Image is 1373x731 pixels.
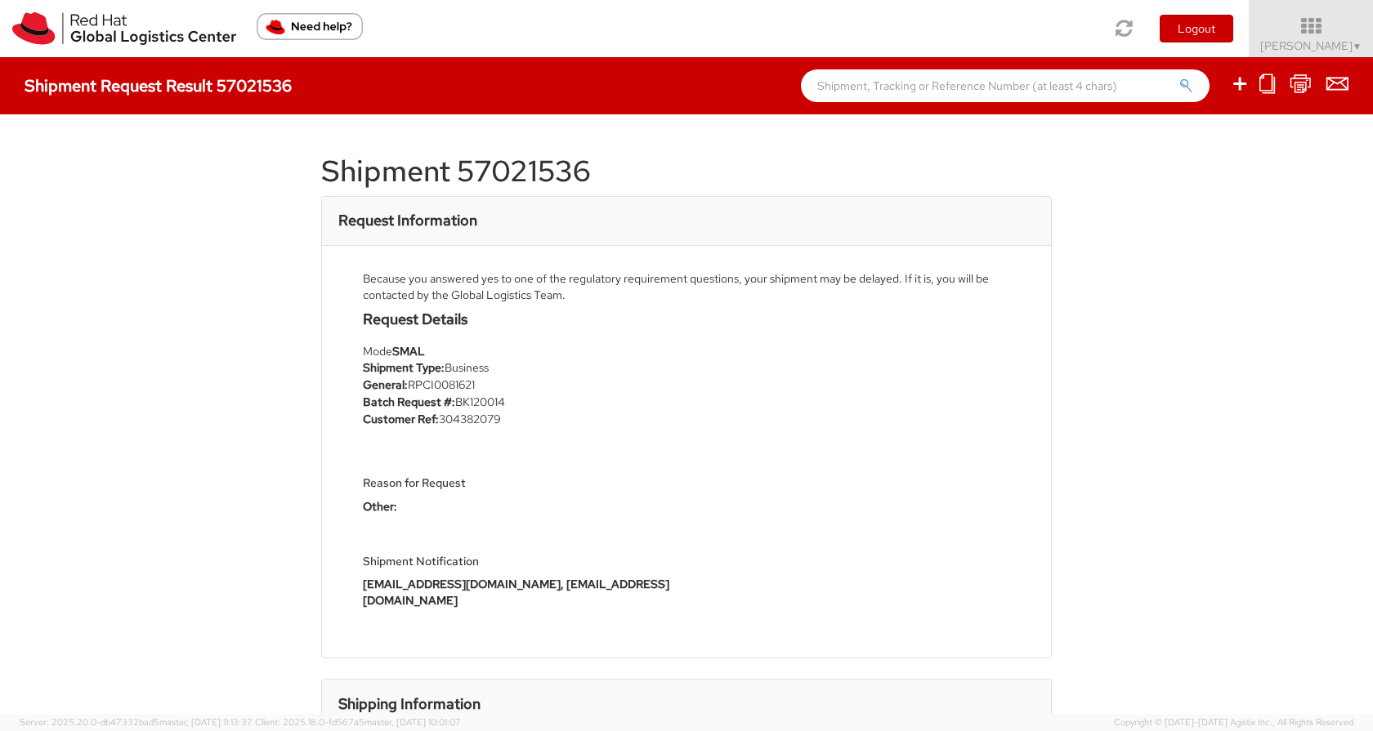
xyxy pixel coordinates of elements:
[363,394,455,409] strong: Batch Request #:
[392,344,425,359] strong: SMAL
[363,377,408,392] strong: General:
[12,12,236,45] img: rh-logistics-00dfa346123c4ec078e1.svg
[364,716,461,728] span: master, [DATE] 10:01:07
[321,155,1052,188] h1: Shipment 57021536
[1114,716,1353,729] span: Copyright © [DATE]-[DATE] Agistix Inc., All Rights Reserved
[363,499,397,514] strong: Other:
[363,412,439,426] strong: Customer Ref:
[1260,38,1362,53] span: [PERSON_NAME]
[338,696,481,712] h3: Shipping Information
[363,359,674,377] li: Business
[363,377,674,394] li: RPCI0081621
[20,716,253,728] span: Server: 2025.20.0-db47332bad5
[363,411,674,428] li: 304382079
[257,13,363,40] button: Need help?
[801,69,1210,102] input: Shipment, Tracking or Reference Number (at least 4 chars)
[159,716,253,728] span: master, [DATE] 11:13:37
[255,716,461,728] span: Client: 2025.18.0-fd567a5
[363,555,674,568] h5: Shipment Notification
[363,343,674,359] div: Mode
[338,212,477,229] h3: Request Information
[363,360,445,375] strong: Shipment Type:
[363,477,674,489] h5: Reason for Request
[1160,15,1233,42] button: Logout
[1353,40,1362,53] span: ▼
[363,270,1010,303] div: Because you answered yes to one of the regulatory requirement questions, your shipment may be del...
[25,77,292,95] h4: Shipment Request Result 57021536
[363,311,674,328] h4: Request Details
[363,577,669,608] strong: [EMAIL_ADDRESS][DOMAIN_NAME], [EMAIL_ADDRESS][DOMAIN_NAME]
[363,394,674,411] li: BK120014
